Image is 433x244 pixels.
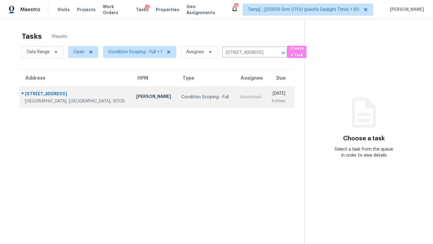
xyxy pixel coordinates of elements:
[222,48,270,57] input: Search by address
[136,93,172,101] div: [PERSON_NAME]
[186,4,224,16] span: Geo Assignments
[234,4,238,10] div: 781
[181,94,230,100] div: Condition Scoping - Full
[19,70,131,87] th: Address
[25,91,127,98] div: [STREET_ADDRESS]
[271,90,285,98] div: [DATE]
[103,4,129,16] span: Work Orders
[388,7,424,13] span: [PERSON_NAME]
[27,49,50,55] span: Date Range
[343,136,385,142] h3: Choose a task
[279,49,288,57] button: Open
[20,7,40,13] span: Maestro
[145,5,150,11] div: 3
[22,33,42,39] h2: Tasks
[136,8,149,12] span: Tasks
[266,70,294,87] th: Due
[77,7,96,13] span: Projects
[235,70,266,87] th: Assignee
[51,34,67,40] span: 1 Results
[290,45,303,59] span: Create a Task
[25,98,127,104] div: [GEOGRAPHIC_DATA], [GEOGRAPHIC_DATA], 30135
[248,7,359,13] span: Tamp[…]3:59:59 Gmt 0700 (pacific Daylight Time) + 60
[186,49,204,55] span: Assignee
[57,7,70,13] span: Visits
[177,70,235,87] th: Type
[73,49,84,55] span: Open
[271,98,285,104] div: 9:49am
[131,70,177,87] th: HPM
[334,146,394,158] div: Select a task from the queue in order to view details
[108,49,162,55] span: Condition Scoping - Full + 1
[287,46,306,58] button: Create a Task
[239,94,262,100] div: Unclaimed
[156,7,179,13] span: Properties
